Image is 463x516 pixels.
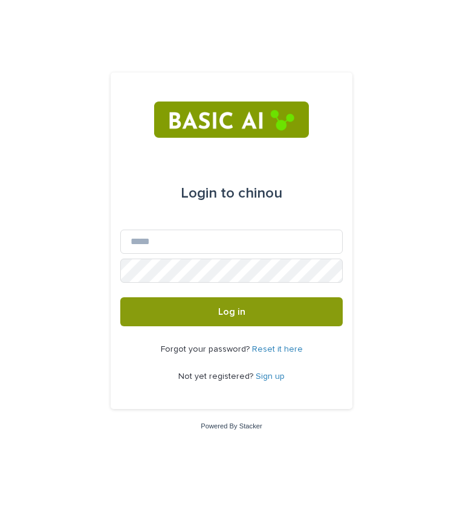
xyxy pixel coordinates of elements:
[181,176,282,210] div: chinou
[256,372,285,381] a: Sign up
[252,345,303,353] a: Reset it here
[120,297,343,326] button: Log in
[181,186,235,201] span: Login to
[201,422,262,430] a: Powered By Stacker
[218,307,245,317] span: Log in
[178,372,256,381] span: Not yet registered?
[161,345,252,353] span: Forgot your password?
[154,102,308,138] img: RtIB8pj2QQiOZo6waziI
